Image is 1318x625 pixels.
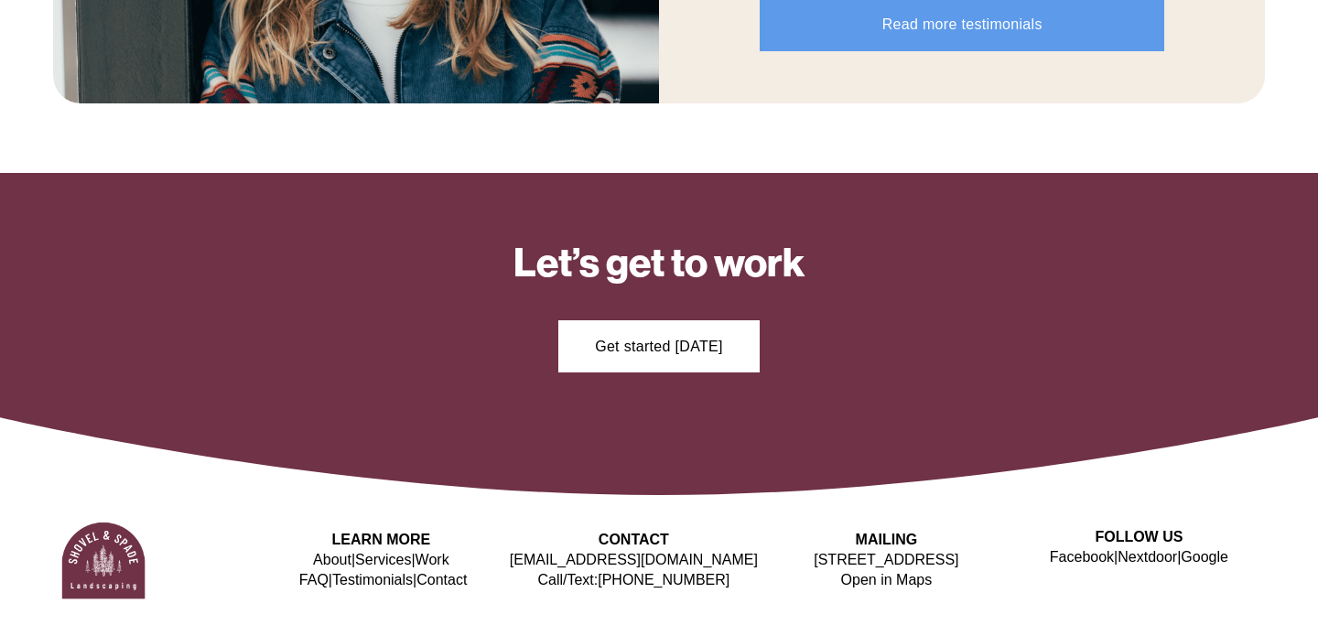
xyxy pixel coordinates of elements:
[513,239,805,286] strong: Let’s get to work
[355,550,411,570] a: Services
[332,570,413,590] a: Testimonials
[760,550,1012,591] p: [STREET_ADDRESS]
[313,550,351,570] a: About
[599,532,669,547] strong: CONTACT
[841,570,933,590] a: Open in Maps
[254,550,507,591] p: | | | |
[416,550,449,570] a: Work
[1181,547,1228,567] a: Google
[856,532,918,547] strong: MAILING
[1095,529,1183,544] strong: FOLLOW US
[1118,547,1177,567] a: Nextdoor
[299,570,329,590] a: FAQ
[1012,547,1265,567] p: | |
[1050,547,1114,567] a: Facebook
[558,320,761,372] a: Get started [DATE]
[507,550,760,591] p: Call/Text:
[510,550,758,570] a: [EMAIL_ADDRESS][DOMAIN_NAME]
[598,570,729,590] a: [PHONE_NUMBER]
[332,532,431,547] strong: LEARN MORE
[416,570,467,590] a: Contact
